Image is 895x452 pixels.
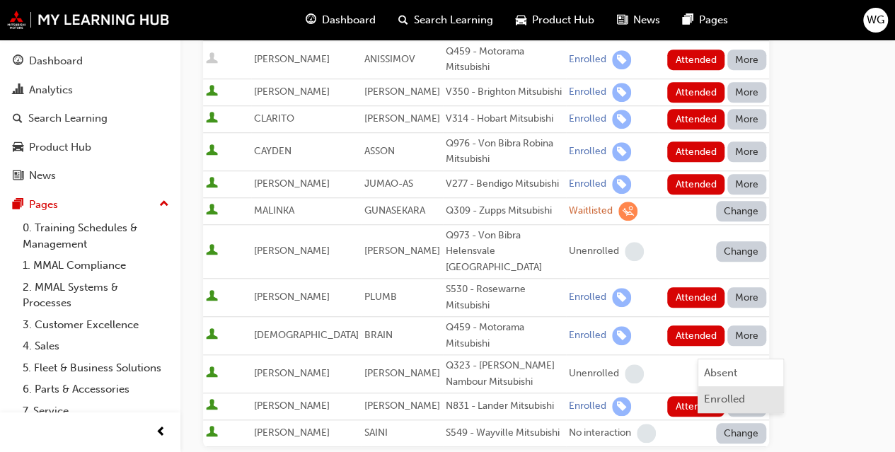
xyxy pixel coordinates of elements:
span: [PERSON_NAME] [364,112,440,124]
div: No interaction [569,427,631,440]
span: GUNASEKARA [364,204,425,216]
span: search-icon [13,112,23,125]
span: User is active [206,244,218,258]
a: 3. Customer Excellence [17,314,175,336]
span: learningRecordVerb_ENROLL-icon [612,142,631,161]
a: 6. Parts & Accessories [17,378,175,400]
button: WG [863,8,888,33]
span: learningRecordVerb_WAITLIST-icon [618,202,637,221]
button: More [727,141,767,162]
span: Search Learning [414,12,493,28]
button: Attended [667,109,724,129]
div: Enrolled [569,329,606,342]
button: Attended [667,325,724,346]
span: learningRecordVerb_NONE-icon [625,364,644,383]
button: Absent [698,359,783,386]
button: More [727,50,767,70]
span: User is inactive [206,52,218,66]
span: [PERSON_NAME] [364,245,440,257]
span: User is active [206,328,218,342]
span: [PERSON_NAME] [364,400,440,412]
span: learningRecordVerb_ENROLL-icon [612,288,631,307]
div: V314 - Hobart Mitsubishi [446,111,563,127]
button: Attended [667,50,724,70]
span: BRAIN [364,329,393,341]
span: Dashboard [322,12,376,28]
div: Enrolled [569,400,606,413]
span: SAINI [364,427,388,439]
img: mmal [7,11,170,29]
span: [DEMOGRAPHIC_DATA] [254,329,359,341]
div: Product Hub [29,139,91,156]
span: User is active [206,399,218,413]
span: [PERSON_NAME] [364,367,440,379]
span: learningRecordVerb_ENROLL-icon [612,110,631,129]
span: [PERSON_NAME] [254,367,330,379]
button: Attended [667,174,724,195]
span: [PERSON_NAME] [254,86,330,98]
span: News [633,12,660,28]
span: chart-icon [13,84,23,97]
div: Q323 - [PERSON_NAME] Nambour Mitsubishi [446,358,563,390]
a: Dashboard [6,48,175,74]
span: learningRecordVerb_NONE-icon [625,242,644,261]
span: User is active [206,290,218,304]
button: Attended [667,82,724,103]
span: car-icon [13,141,23,154]
span: learningRecordVerb_ENROLL-icon [612,50,631,69]
button: Attended [667,396,724,417]
a: news-iconNews [606,6,671,35]
span: MALINKA [254,204,294,216]
button: Pages [6,192,175,218]
a: 2. MMAL Systems & Processes [17,277,175,314]
span: [PERSON_NAME] [364,86,440,98]
div: Absent [704,365,737,381]
button: More [727,109,767,129]
a: 7. Service [17,400,175,422]
button: More [727,174,767,195]
span: [PERSON_NAME] [254,427,330,439]
div: Dashboard [29,53,83,69]
a: Analytics [6,77,175,103]
a: News [6,163,175,189]
div: N831 - Lander Mitsubishi [446,398,563,415]
button: Attended [667,287,724,308]
div: News [29,168,56,184]
span: User is active [206,366,218,381]
span: guage-icon [306,11,316,29]
a: Product Hub [6,134,175,161]
span: pages-icon [13,199,23,211]
span: search-icon [398,11,408,29]
span: CAYDEN [254,145,291,157]
span: ASSON [364,145,395,157]
span: [PERSON_NAME] [254,245,330,257]
div: Enrolled [569,86,606,99]
span: CLARITO [254,112,294,124]
span: User is active [206,204,218,218]
span: guage-icon [13,55,23,68]
span: User is active [206,177,218,191]
a: pages-iconPages [671,6,739,35]
div: Enrolled [704,391,745,407]
a: car-iconProduct Hub [504,6,606,35]
div: V277 - Bendigo Mitsubishi [446,176,563,192]
button: More [727,325,767,346]
div: Unenrolled [569,245,619,258]
button: DashboardAnalyticsSearch LearningProduct HubNews [6,45,175,192]
span: learningRecordVerb_NONE-icon [637,424,656,443]
span: User is active [206,112,218,126]
span: up-icon [159,195,169,214]
span: pages-icon [683,11,693,29]
button: More [727,287,767,308]
div: Q459 - Motorama Mitsubishi [446,44,563,76]
span: [PERSON_NAME] [254,400,330,412]
div: S549 - Wayville Mitsubishi [446,425,563,441]
button: Change [716,423,767,444]
div: Waitlisted [569,204,613,218]
div: Analytics [29,82,73,98]
a: 1. MMAL Compliance [17,255,175,277]
div: Q459 - Motorama Mitsubishi [446,320,563,352]
a: 4. Sales [17,335,175,357]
